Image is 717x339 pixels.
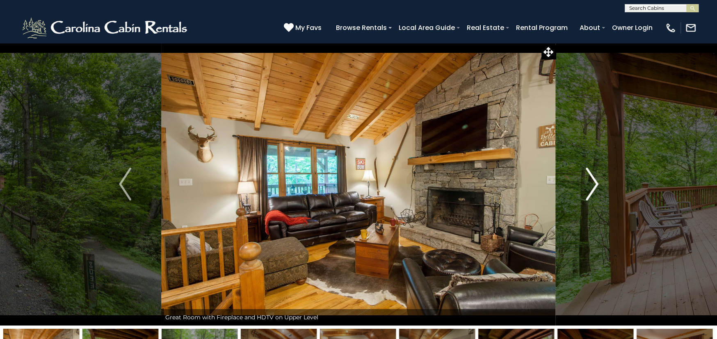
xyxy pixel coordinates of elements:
[161,309,555,325] div: Great Room with Fireplace and HDTV on Upper Level
[332,20,391,35] a: Browse Rentals
[463,20,508,35] a: Real Estate
[21,16,191,40] img: White-1-2.png
[89,43,161,325] button: Previous
[284,23,324,33] a: My Favs
[512,20,572,35] a: Rental Program
[685,22,696,34] img: mail-regular-white.png
[586,168,598,200] img: arrow
[395,20,459,35] a: Local Area Guide
[665,22,676,34] img: phone-regular-white.png
[575,20,604,35] a: About
[608,20,657,35] a: Owner Login
[295,23,322,33] span: My Favs
[119,168,131,200] img: arrow
[556,43,628,325] button: Next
